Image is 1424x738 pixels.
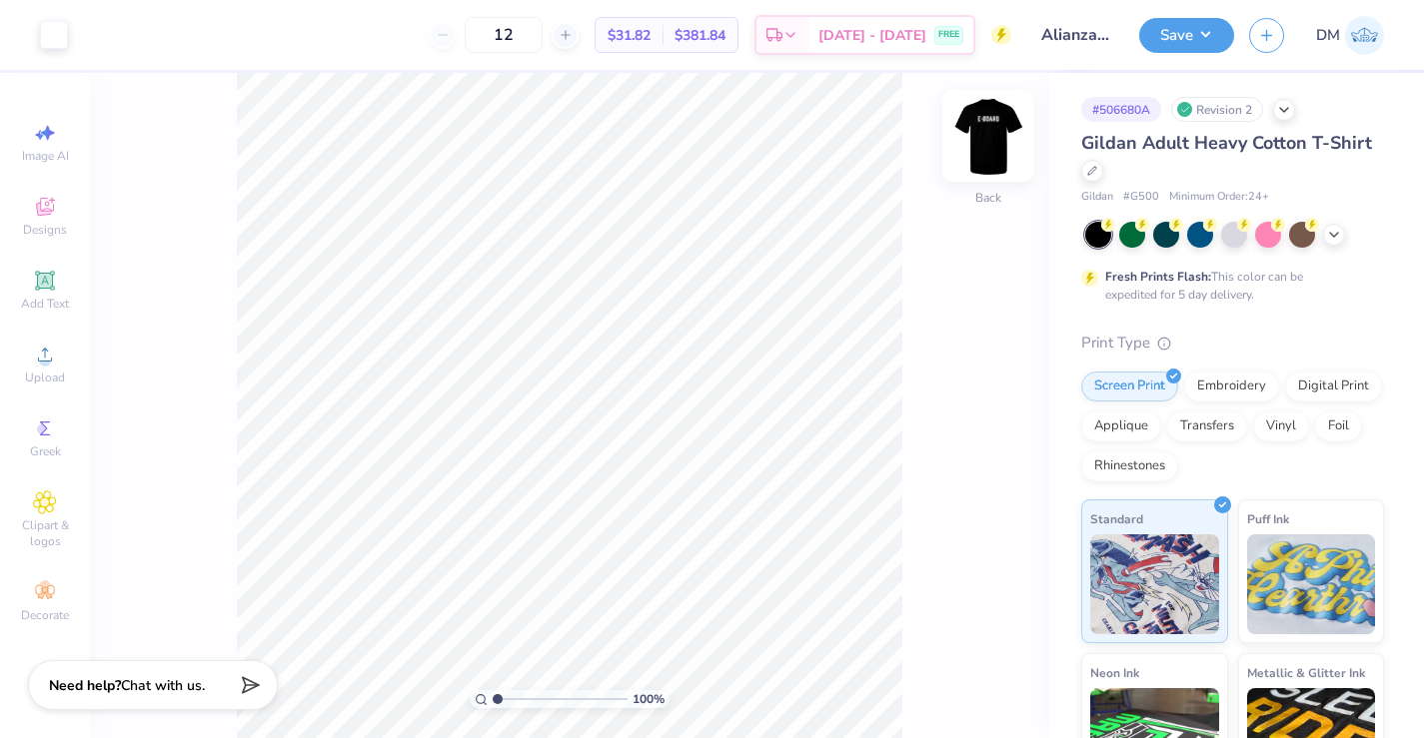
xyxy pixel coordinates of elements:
div: Revision 2 [1171,97,1263,122]
div: Transfers [1167,411,1247,441]
div: Embroidery [1184,371,1279,401]
input: – – [465,17,543,53]
span: Upload [25,369,65,385]
span: FREE [938,28,959,42]
span: Metallic & Glitter Ink [1247,662,1365,683]
div: Digital Print [1285,371,1382,401]
div: Vinyl [1253,411,1309,441]
span: Clipart & logos [10,517,80,549]
strong: Need help? [49,676,121,695]
span: Gildan [1081,189,1113,206]
div: Back [975,189,1001,207]
img: Standard [1090,534,1219,634]
span: DM [1316,24,1340,47]
span: Chat with us. [121,676,205,695]
img: Puff Ink [1247,534,1376,634]
span: $381.84 [675,25,725,46]
div: Rhinestones [1081,451,1178,481]
div: # 506680A [1081,97,1161,122]
img: Diana Malta [1345,16,1384,55]
div: This color can be expedited for 5 day delivery. [1105,268,1351,304]
span: $31.82 [608,25,651,46]
input: Untitled Design [1026,15,1124,55]
div: Screen Print [1081,371,1178,401]
span: Gildan Adult Heavy Cotton T-Shirt [1081,131,1372,155]
div: Print Type [1081,332,1384,355]
span: [DATE] - [DATE] [818,25,926,46]
span: 100 % [633,690,665,708]
button: Save [1139,18,1234,53]
span: Designs [23,222,67,238]
strong: Fresh Prints Flash: [1105,269,1211,285]
span: Minimum Order: 24 + [1169,189,1269,206]
span: Add Text [21,296,69,312]
span: Image AI [22,148,69,164]
div: Applique [1081,411,1161,441]
span: # G500 [1123,189,1159,206]
a: DM [1316,16,1384,55]
span: Puff Ink [1247,508,1289,529]
span: Decorate [21,607,69,623]
span: Greek [30,443,61,459]
div: Foil [1315,411,1362,441]
span: Neon Ink [1090,662,1139,683]
span: Standard [1090,508,1143,529]
img: Back [948,96,1028,176]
